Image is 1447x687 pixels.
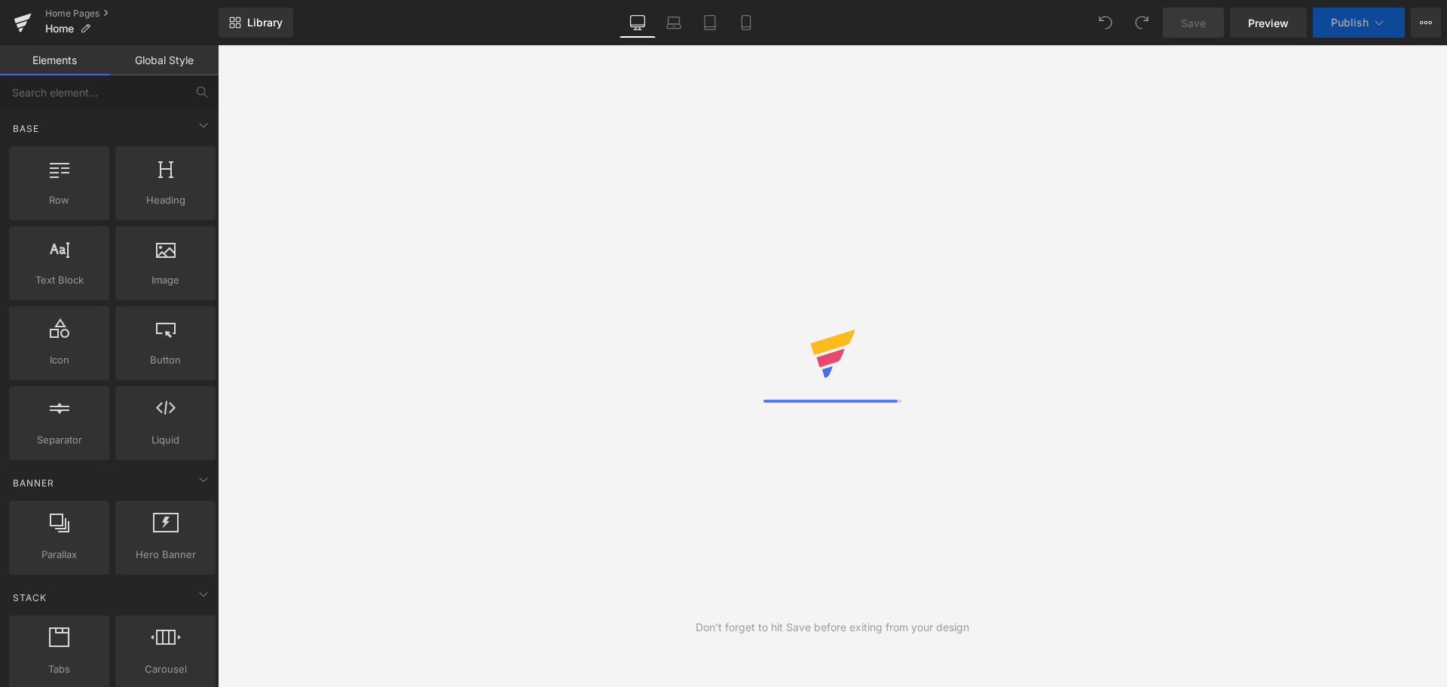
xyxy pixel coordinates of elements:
span: Parallax [14,547,105,563]
span: Carousel [120,661,211,677]
span: Liquid [120,432,211,448]
span: Tabs [14,661,105,677]
div: Don't forget to hit Save before exiting from your design [696,619,969,636]
span: Preview [1248,15,1289,31]
button: More [1411,8,1441,38]
a: Mobile [728,8,764,38]
button: Publish [1313,8,1405,38]
span: Separator [14,432,105,448]
button: Redo [1127,8,1157,38]
span: Home [45,23,74,35]
a: Laptop [656,8,692,38]
span: Publish [1331,17,1369,29]
span: Heading [120,192,211,208]
a: Tablet [692,8,728,38]
span: Button [120,352,211,368]
span: Stack [11,590,48,605]
span: Image [120,272,211,288]
span: Banner [11,476,56,490]
a: New Library [219,8,293,38]
span: Hero Banner [120,547,211,563]
a: Preview [1230,8,1307,38]
a: Home Pages [45,8,219,20]
button: Undo [1091,8,1121,38]
a: Desktop [619,8,656,38]
span: Library [247,16,283,29]
span: Base [11,121,41,136]
a: Global Style [109,45,219,75]
span: Save [1181,15,1206,31]
span: Row [14,192,105,208]
span: Icon [14,352,105,368]
span: Text Block [14,272,105,288]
